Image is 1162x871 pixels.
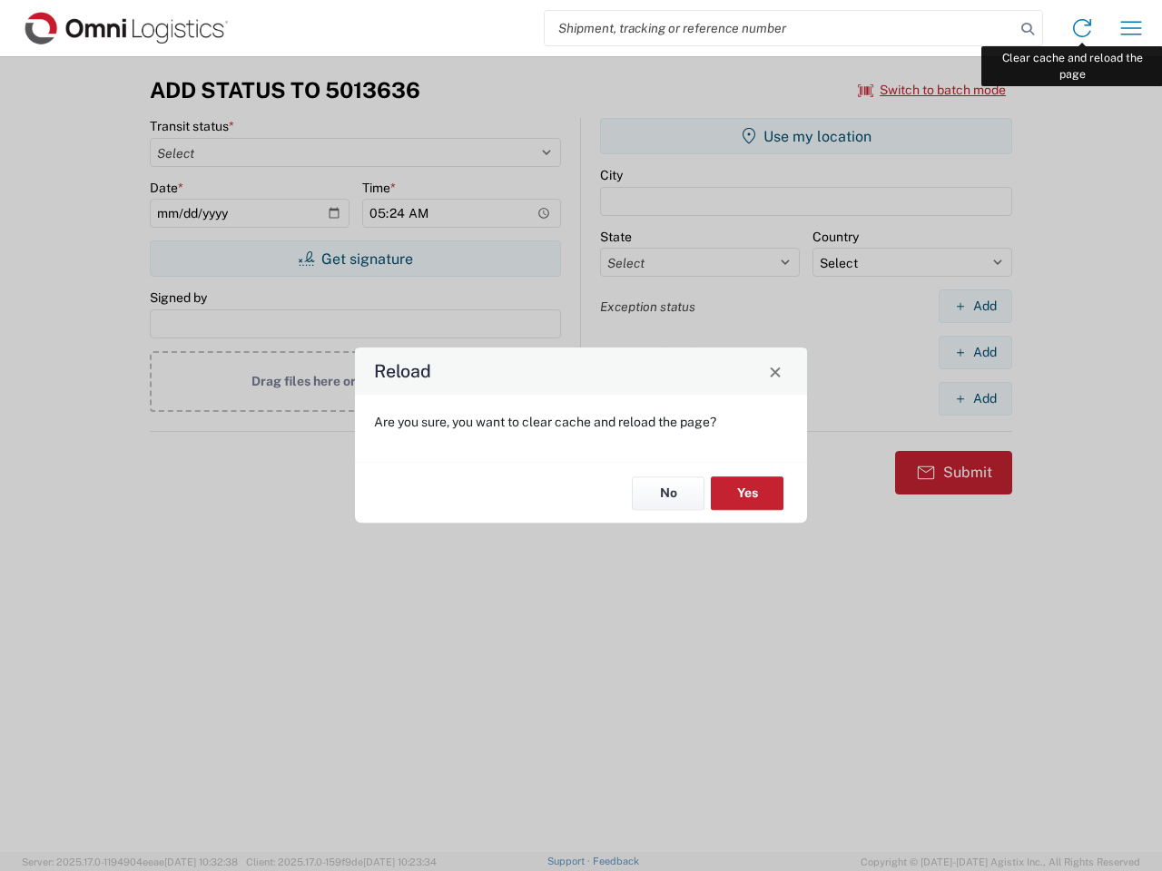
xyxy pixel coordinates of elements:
h4: Reload [374,358,431,385]
p: Are you sure, you want to clear cache and reload the page? [374,414,788,430]
input: Shipment, tracking or reference number [545,11,1015,45]
button: Close [763,358,788,384]
button: Yes [711,476,783,510]
button: No [632,476,704,510]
